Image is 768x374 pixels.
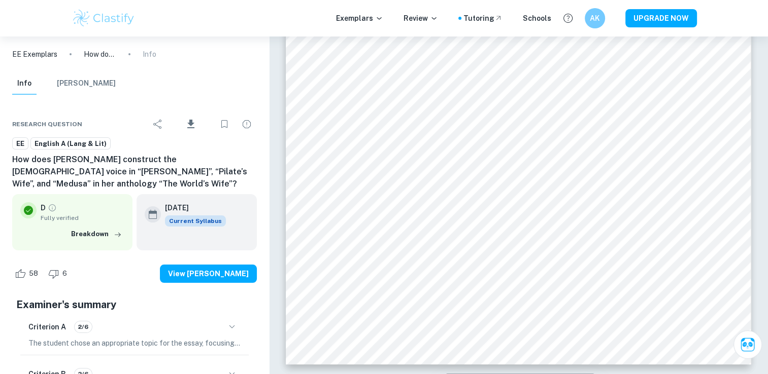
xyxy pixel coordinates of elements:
[28,321,66,332] h6: Criterion A
[589,13,600,24] h6: AK
[165,215,226,227] div: This exemplar is based on the current syllabus. Feel free to refer to it for inspiration/ideas wh...
[165,215,226,227] span: Current Syllabus
[28,338,241,349] p: The student chose an appropriate topic for the essay, focusing on how [PERSON_NAME] constructs th...
[463,13,503,24] a: Tutoring
[75,322,92,331] span: 2/6
[13,139,28,149] span: EE
[41,213,124,222] span: Fully verified
[170,111,212,137] div: Download
[12,72,37,95] button: Info
[57,72,116,95] button: [PERSON_NAME]
[72,8,136,28] img: Clastify logo
[48,203,57,212] a: Grade fully verified
[733,330,762,359] button: Ask Clai
[404,13,438,24] p: Review
[165,202,218,213] h6: [DATE]
[57,269,73,279] span: 6
[585,8,605,28] button: AK
[12,266,44,282] div: Like
[12,120,82,129] span: Research question
[237,114,257,134] div: Report issue
[160,265,257,283] button: View [PERSON_NAME]
[12,49,57,60] a: EE Exemplars
[143,49,156,60] p: Info
[148,114,168,134] div: Share
[214,114,235,134] div: Bookmark
[46,266,73,282] div: Dislike
[31,139,110,149] span: English A (Lang & Lit)
[84,49,116,60] p: How does [PERSON_NAME] construct the [DEMOGRAPHIC_DATA] voice in “[PERSON_NAME]”, “Pilate’s Wife”...
[23,269,44,279] span: 58
[12,137,28,150] a: EE
[336,13,383,24] p: Exemplars
[30,137,111,150] a: English A (Lang & Lit)
[12,154,257,190] h6: How does [PERSON_NAME] construct the [DEMOGRAPHIC_DATA] voice in “[PERSON_NAME]”, “Pilate’s Wife”...
[559,10,577,27] button: Help and Feedback
[41,202,46,213] p: D
[625,9,697,27] button: UPGRADE NOW
[16,297,253,312] h5: Examiner's summary
[523,13,551,24] a: Schools
[69,227,124,242] button: Breakdown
